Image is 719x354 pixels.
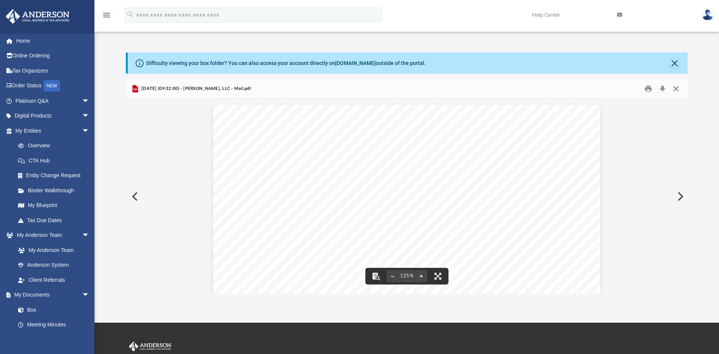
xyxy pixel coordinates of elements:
span: arrow_drop_down [82,228,97,243]
button: Previous File [126,186,142,207]
span: arrow_drop_down [82,288,97,303]
button: Toggle findbar [368,268,384,284]
span: arrow_drop_down [82,123,97,139]
img: User Pic [702,9,713,20]
span: arrow_drop_down [82,93,97,109]
a: menu [102,14,111,20]
a: Binder Walkthrough [11,183,101,198]
a: [DOMAIN_NAME] [335,60,376,66]
button: Zoom in [415,268,427,284]
a: My Anderson Teamarrow_drop_down [5,228,97,243]
button: Zoom out [387,268,399,284]
div: Document Viewer [126,99,688,294]
button: Close [669,83,683,94]
a: Box [11,302,93,317]
a: My Anderson Team [11,243,93,258]
button: Print [641,83,656,94]
a: Home [5,33,101,48]
div: Current zoom level [399,274,415,278]
div: Difficulty viewing your box folder? You can also access your account directly on outside of the p... [146,59,426,67]
a: Meeting Minutes [11,317,97,332]
a: Online Ordering [5,48,101,63]
i: search [126,10,135,19]
div: NEW [43,80,60,91]
a: Digital Productsarrow_drop_down [5,108,101,124]
a: Entity Change Request [11,168,101,183]
a: My Entitiesarrow_drop_down [5,123,101,138]
a: Tax Due Dates [11,213,101,228]
div: Preview [126,79,688,294]
img: Anderson Advisors Platinum Portal [3,9,72,24]
a: CTA Hub [11,153,101,168]
span: arrow_drop_down [82,108,97,124]
i: menu [102,11,111,20]
button: Next File [671,186,688,207]
button: Download [656,83,669,94]
a: Overview [11,138,101,153]
button: Close [669,58,680,68]
a: Client Referrals [11,272,97,288]
a: Platinum Q&Aarrow_drop_down [5,93,101,108]
a: My Blueprint [11,198,97,213]
a: Anderson System [11,258,97,273]
button: Enter fullscreen [430,268,446,284]
img: Anderson Advisors Platinum Portal [127,342,173,351]
span: [DATE] (09:32:00) - [PERSON_NAME], LLC - Mail.pdf [140,85,251,92]
a: Order StatusNEW [5,78,101,94]
a: My Documentsarrow_drop_down [5,288,97,303]
div: File preview [126,99,688,294]
a: Tax Organizers [5,63,101,78]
